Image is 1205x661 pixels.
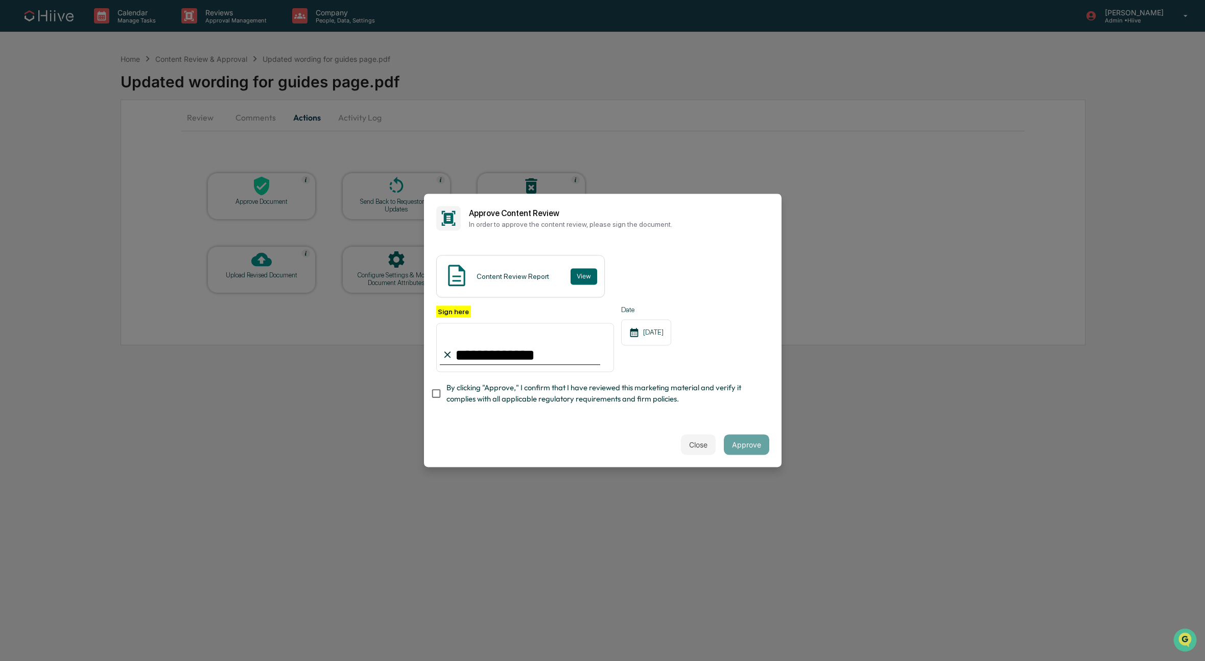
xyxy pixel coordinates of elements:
[84,129,127,139] span: Attestations
[724,435,769,455] button: Approve
[10,149,18,157] div: 🔎
[74,130,82,138] div: 🗄️
[10,130,18,138] div: 🖐️
[20,129,66,139] span: Preclearance
[621,319,671,345] div: [DATE]
[102,173,124,181] span: Pylon
[72,173,124,181] a: Powered byPylon
[1172,627,1200,655] iframe: Open customer support
[571,268,597,285] button: View
[10,21,186,38] p: How can we help?
[70,125,131,143] a: 🗄️Attestations
[174,81,186,93] button: Start new chat
[6,144,68,162] a: 🔎Data Lookup
[469,220,769,228] p: In order to approve the content review, please sign the document.
[35,88,129,97] div: We're available if you need us!
[436,305,471,317] label: Sign here
[444,263,469,288] img: Document Icon
[681,435,716,455] button: Close
[10,78,29,97] img: 1746055101610-c473b297-6a78-478c-a979-82029cc54cd1
[469,208,769,218] h2: Approve Content Review
[621,305,671,314] label: Date
[6,125,70,143] a: 🖐️Preclearance
[35,78,168,88] div: Start new chat
[477,272,549,280] div: Content Review Report
[20,148,64,158] span: Data Lookup
[446,382,761,405] span: By clicking "Approve," I confirm that I have reviewed this marketing material and verify it compl...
